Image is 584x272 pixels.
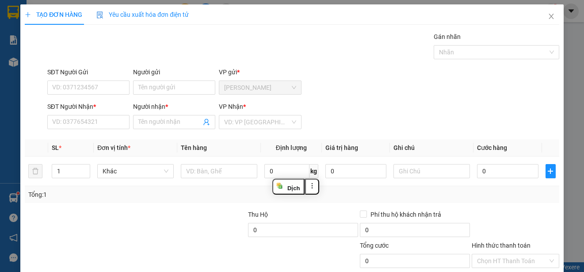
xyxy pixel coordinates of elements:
[28,190,226,199] div: Tổng: 1
[276,144,307,151] span: Định lượng
[219,103,243,110] span: VP Nhận
[96,11,103,19] img: icon
[96,11,189,18] span: Yêu cầu xuất hóa đơn điện tử
[203,119,210,126] span: user-add
[133,67,215,77] div: Người gửi
[539,4,564,29] button: Close
[477,144,507,151] span: Cước hàng
[546,168,555,175] span: plus
[325,144,358,151] span: Giá trị hàng
[472,242,531,249] label: Hình thức thanh toán
[133,102,215,111] div: Người nhận
[360,242,389,249] span: Tổng cước
[546,164,556,178] button: plus
[390,139,473,157] th: Ghi chú
[97,144,130,151] span: Đơn vị tính
[25,11,31,18] span: plus
[219,67,301,77] div: VP gửi
[434,33,461,40] label: Gán nhãn
[52,144,59,151] span: SL
[393,164,470,178] input: Ghi Chú
[181,164,257,178] input: VD: Bàn, Ghế
[47,102,130,111] div: SĐT Người Nhận
[248,211,268,218] span: Thu Hộ
[325,164,387,178] input: 0
[103,165,168,178] span: Khác
[25,11,82,18] span: TẠO ĐƠN HÀNG
[181,144,207,151] span: Tên hàng
[224,81,296,94] span: VP Cao Tốc
[367,210,445,219] span: Phí thu hộ khách nhận trả
[47,67,130,77] div: SĐT Người Gửi
[309,164,318,178] span: kg
[548,13,555,20] span: close
[28,164,42,178] button: delete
